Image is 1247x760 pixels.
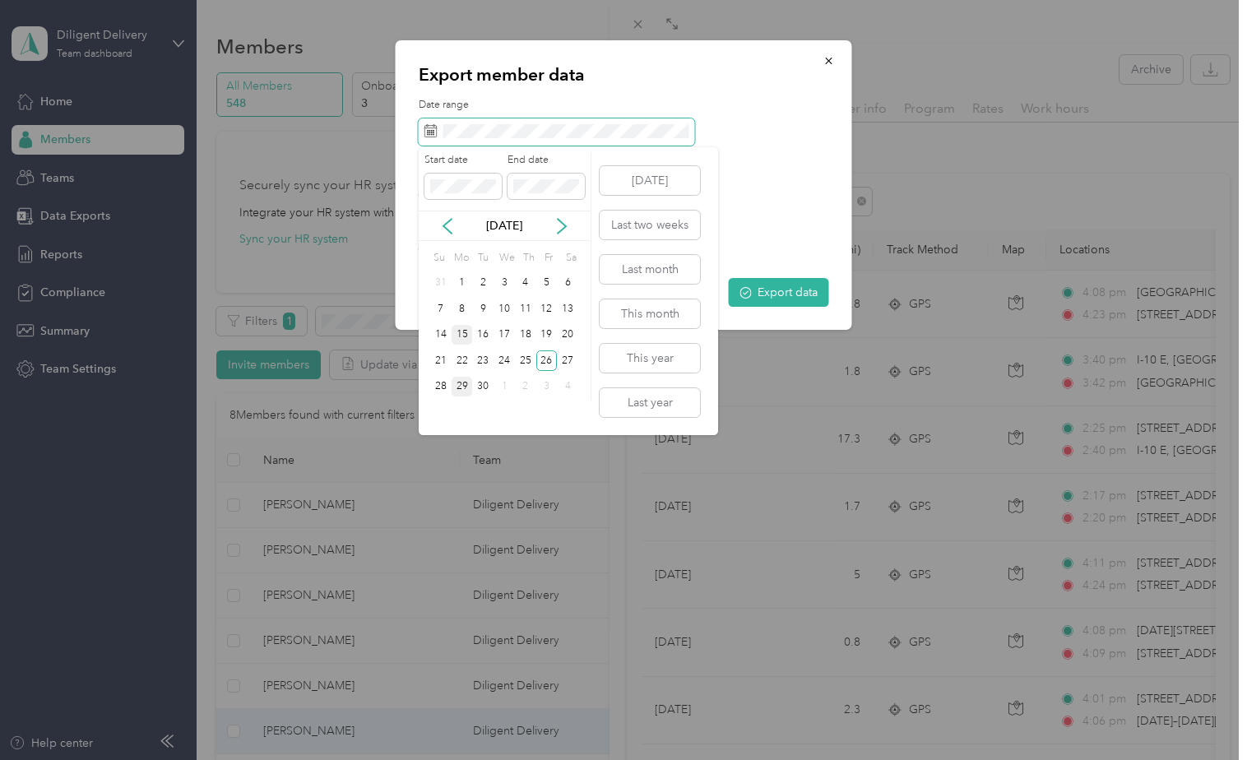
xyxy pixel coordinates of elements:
[472,273,494,294] div: 2
[563,247,578,270] div: Sa
[452,325,473,345] div: 15
[541,247,557,270] div: Fr
[515,350,536,371] div: 25
[452,299,473,319] div: 8
[430,299,452,319] div: 7
[557,377,578,397] div: 4
[494,377,515,397] div: 1
[600,344,700,373] button: This year
[557,325,578,345] div: 20
[536,350,558,371] div: 26
[419,63,829,86] p: Export member data
[536,299,558,319] div: 12
[452,350,473,371] div: 22
[452,377,473,397] div: 29
[496,247,515,270] div: We
[515,325,536,345] div: 18
[470,217,539,234] p: [DATE]
[472,299,494,319] div: 9
[430,247,446,270] div: Su
[1155,668,1247,760] iframe: Everlance-gr Chat Button Frame
[536,273,558,294] div: 5
[494,350,515,371] div: 24
[557,350,578,371] div: 27
[600,211,700,239] button: Last two weeks
[452,247,470,270] div: Mo
[472,377,494,397] div: 30
[472,325,494,345] div: 16
[419,98,829,113] label: Date range
[430,377,452,397] div: 28
[729,278,829,307] button: Export data
[430,350,452,371] div: 21
[557,299,578,319] div: 13
[521,247,536,270] div: Th
[536,325,558,345] div: 19
[494,325,515,345] div: 17
[600,255,700,284] button: Last month
[452,273,473,294] div: 1
[494,299,515,319] div: 10
[515,273,536,294] div: 4
[557,273,578,294] div: 6
[515,377,536,397] div: 2
[600,166,700,195] button: [DATE]
[475,247,490,270] div: Tu
[515,299,536,319] div: 11
[430,273,452,294] div: 31
[472,350,494,371] div: 23
[536,377,558,397] div: 3
[430,325,452,345] div: 14
[424,153,502,168] label: Start date
[494,273,515,294] div: 3
[600,299,700,328] button: This month
[600,388,700,417] button: Last year
[508,153,585,168] label: End date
